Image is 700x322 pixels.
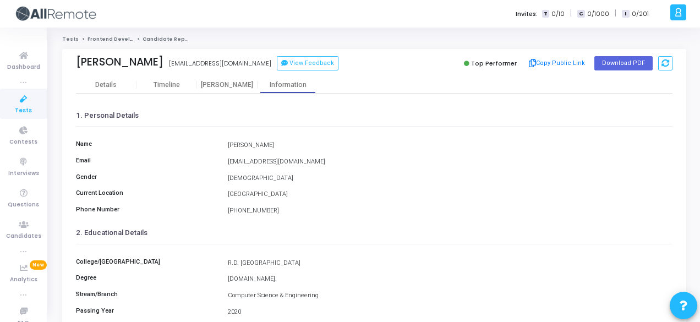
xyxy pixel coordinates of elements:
div: [GEOGRAPHIC_DATA] [222,190,678,199]
div: [EMAIL_ADDRESS][DOMAIN_NAME] [222,157,678,167]
h6: College/[GEOGRAPHIC_DATA] [70,258,222,265]
div: Timeline [154,81,180,89]
h6: Gender [70,173,222,181]
span: Tests [15,106,32,116]
nav: breadcrumb [62,36,686,43]
h6: Degree [70,274,222,281]
div: Details [95,81,117,89]
span: | [615,8,616,19]
div: [PERSON_NAME] [76,56,163,68]
img: logo [14,3,96,25]
div: [PHONE_NUMBER] [222,206,678,216]
div: [PERSON_NAME] [197,81,258,89]
button: Download PDF [594,56,653,70]
h3: 2. Educational Details [76,228,672,237]
span: T [542,10,549,18]
h6: Current Location [70,189,222,197]
span: Top Performer [471,59,517,68]
div: [DEMOGRAPHIC_DATA] [222,174,678,183]
span: 0/10 [551,9,565,19]
span: Questions [8,200,39,210]
h6: Passing Year [70,307,222,314]
h6: Stream/Branch [70,291,222,298]
h6: Name [70,140,222,148]
span: 0/1000 [587,9,609,19]
span: C [577,10,584,18]
div: [PERSON_NAME] [222,141,678,150]
span: Analytics [10,275,37,285]
span: Dashboard [7,63,40,72]
div: R.D. [GEOGRAPHIC_DATA] [222,259,678,268]
div: Information [258,81,318,89]
span: New [30,260,47,270]
span: | [570,8,572,19]
div: 2020 [222,308,678,317]
div: [DOMAIN_NAME]. [222,275,678,284]
button: Copy Public Link [526,55,589,72]
span: Interviews [8,169,39,178]
span: Candidates [6,232,41,241]
span: Candidate Report [143,36,193,42]
div: Computer Science & Engineering [222,291,678,301]
span: 0/201 [632,9,649,19]
div: [EMAIL_ADDRESS][DOMAIN_NAME] [169,59,271,68]
a: Tests [62,36,79,42]
span: Contests [9,138,37,147]
button: View Feedback [277,56,338,70]
a: Frontend Developer (L4) [87,36,155,42]
label: Invites: [516,9,538,19]
h3: 1. Personal Details [76,111,672,120]
h6: Phone Number [70,206,222,213]
h6: Email [70,157,222,164]
span: I [622,10,629,18]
